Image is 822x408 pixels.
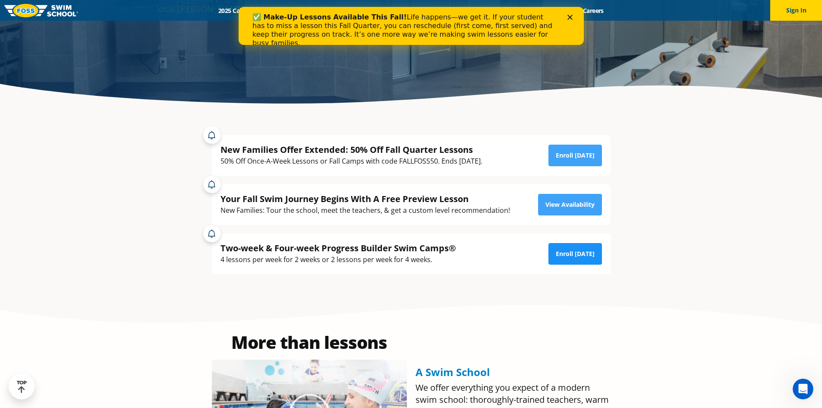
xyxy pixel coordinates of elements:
[211,6,265,15] a: 2025 Calendar
[220,242,456,254] div: Two-week & Four-week Progress Builder Swim Camps®
[548,145,602,166] a: Enroll [DATE]
[575,6,611,15] a: Careers
[220,155,482,167] div: 50% Off Once-A-Week Lessons or Fall Camps with code FALLFOSS50. Ends [DATE].
[377,6,457,15] a: About [PERSON_NAME]
[239,7,584,45] iframe: Intercom live chat banner
[538,194,602,215] a: View Availability
[4,4,78,17] img: FOSS Swim School Logo
[17,380,27,393] div: TOP
[220,144,482,155] div: New Families Offer Extended: 50% Off Fall Quarter Lessons
[329,8,337,13] div: Close
[220,193,510,205] div: Your Fall Swim Journey Begins With A Free Preview Lesson
[265,6,301,15] a: Schools
[457,6,548,15] a: Swim Like [PERSON_NAME]
[220,254,456,266] div: 4 lessons per week for 2 weeks or 2 lessons per week for 4 weeks.
[14,6,318,41] div: Life happens—we get it. If your student has to miss a lesson this Fall Quarter, you can reschedul...
[220,205,510,216] div: New Families: Tour the school, meet the teachers, & get a custom level recommendation!
[212,334,407,351] h2: More than lessons
[416,365,490,379] span: A Swim School
[301,6,377,15] a: Swim Path® Program
[548,243,602,265] a: Enroll [DATE]
[548,6,575,15] a: Blog
[14,6,168,14] b: ✅ Make-Up Lessons Available This Fall!
[793,379,813,399] iframe: Intercom live chat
